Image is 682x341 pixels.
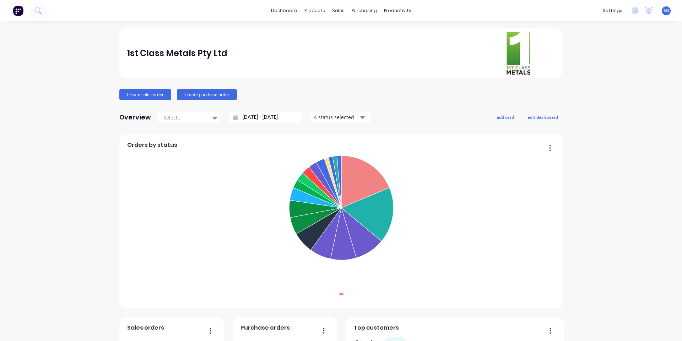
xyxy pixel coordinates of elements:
[240,324,290,332] span: Purchase orders
[599,5,626,16] div: settings
[492,112,519,122] button: add card
[301,5,329,16] div: products
[267,5,301,16] a: dashboard
[664,7,669,14] span: SO
[380,5,415,16] div: productivity
[523,112,563,122] button: edit dashboard
[127,46,227,60] div: 1st Class Metals Pty Ltd
[13,5,23,16] img: Factory
[354,324,399,332] span: Top customers
[177,89,237,100] button: Create purchase order
[119,89,171,100] button: Create sales order
[329,5,348,16] div: sales
[310,112,370,123] button: 4 status selected
[127,141,177,149] span: Orders by status
[314,113,359,121] div: 4 status selected
[127,324,164,332] span: Sales orders
[348,5,380,16] div: purchasing
[505,31,531,76] img: 1st Class Metals Pty Ltd
[119,110,151,124] div: Overview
